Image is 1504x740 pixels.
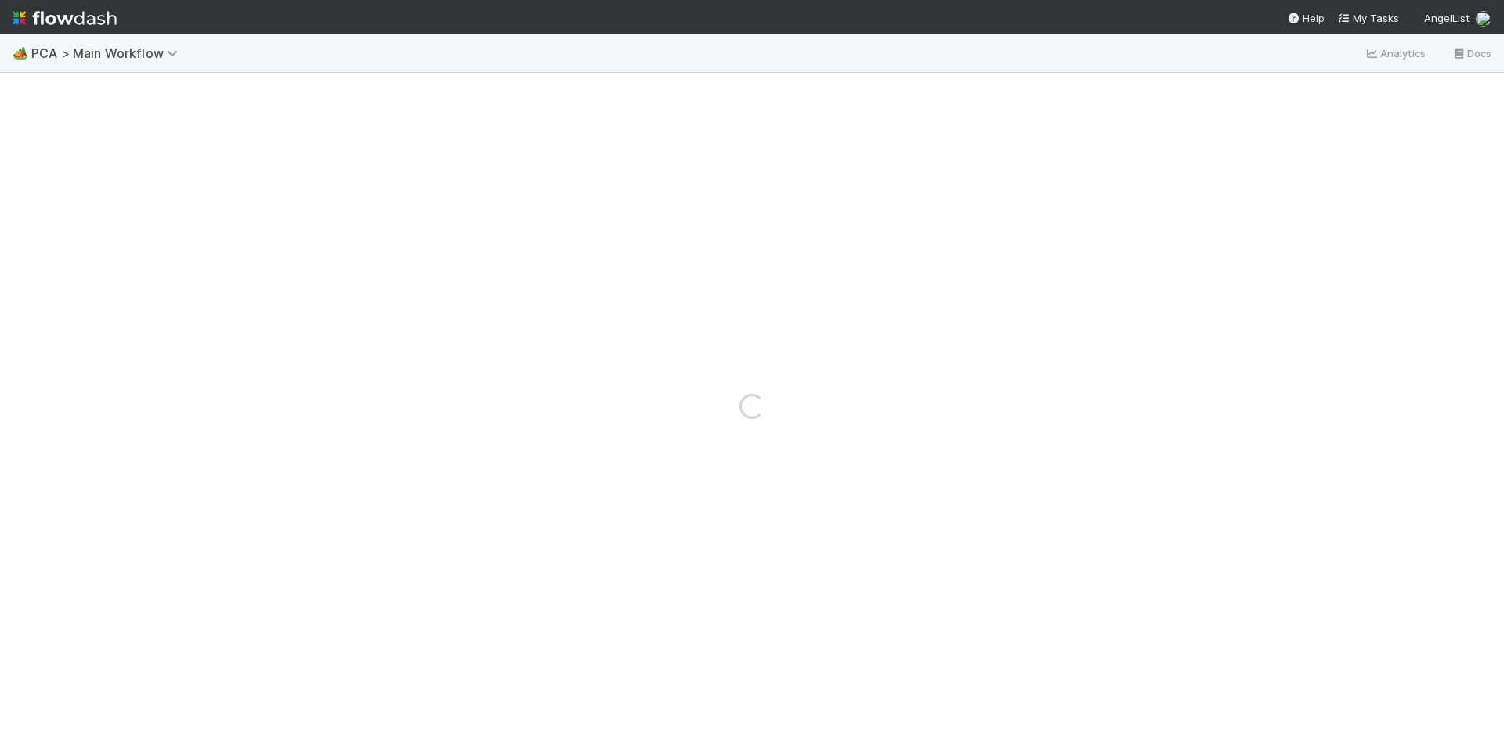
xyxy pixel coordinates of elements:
div: Help [1287,10,1325,26]
a: Docs [1452,44,1491,63]
img: logo-inverted-e16ddd16eac7371096b0.svg [13,5,117,31]
span: 🏕️ [13,46,28,60]
span: My Tasks [1337,12,1399,24]
span: PCA > Main Workflow [31,45,186,61]
a: Analytics [1365,44,1426,63]
span: AngelList [1424,12,1470,24]
img: avatar_99e80e95-8f0d-4917-ae3c-b5dad577a2b5.png [1476,11,1491,27]
a: My Tasks [1337,10,1399,26]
